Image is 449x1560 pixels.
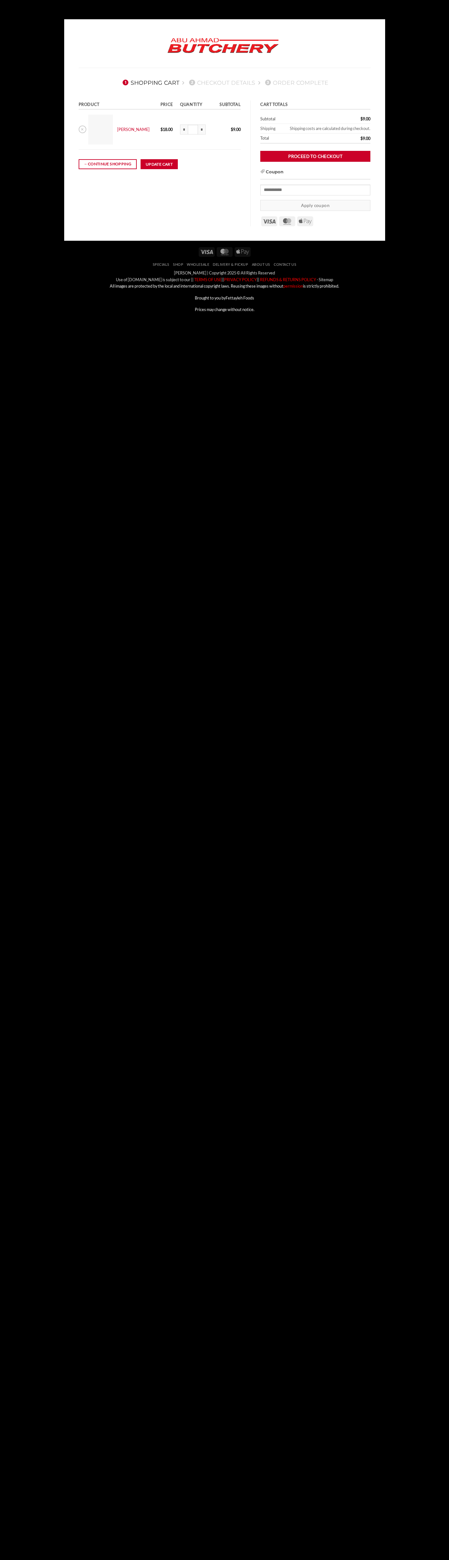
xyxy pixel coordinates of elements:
[213,262,248,266] a: Delivery & Pickup
[162,34,284,58] img: Abu Ahmad Butchery
[69,295,380,301] p: Brought to you by
[160,127,163,132] span: $
[231,127,233,132] span: $
[88,115,113,144] img: Cart
[231,127,241,132] bdi: 9.00
[360,136,363,141] span: $
[317,277,318,282] a: -
[117,127,150,132] a: [PERSON_NAME]
[69,270,380,313] div: [PERSON_NAME] | Copyright 2025 © All Rights Reserved Use of [DOMAIN_NAME] is subject to our || || ||
[260,134,325,144] th: Total
[226,295,254,300] a: Fettayleh Foods
[178,100,213,110] th: Quantity
[158,100,178,110] th: Price
[79,126,86,133] a: Remove Kibbeh Mince from cart
[198,125,206,135] input: Increase quantity of Kibbeh Mince
[360,116,370,121] bdi: 9.00
[69,306,380,313] p: Prices may change without notice.
[189,80,195,85] span: 2
[279,124,370,134] td: Shipping costs are calculated during checkout.
[260,100,370,110] th: Cart totals
[121,79,179,86] a: 1Shopping Cart
[319,277,333,282] a: Sitemap
[252,262,270,266] a: About Us
[188,125,198,135] input: Product quantity
[123,80,128,85] span: 1
[360,116,363,121] span: $
[79,100,159,110] th: Product
[194,277,221,282] a: TERMS OF USE
[260,200,370,211] button: Apply coupon
[260,215,314,226] div: Payment icons
[224,277,257,282] a: PRIVACY POLICY
[153,262,169,266] a: Specials
[187,262,209,266] a: Wholesale
[141,159,178,169] button: Update cart
[360,136,370,141] bdi: 9.00
[79,74,371,91] nav: Checkout steps
[180,125,188,135] input: Reduce quantity of Kibbeh Mince
[283,283,303,289] a: permission
[213,100,241,110] th: Subtotal
[260,277,316,282] font: REFUNDS & RETURNS POLICY
[160,127,173,132] bdi: 18.00
[198,246,252,257] div: Payment icons
[260,169,370,180] h3: Coupon
[259,277,316,282] a: REFUNDS & RETURNS POLICY
[260,151,370,162] a: Proceed to checkout
[84,161,88,167] span: ←
[260,124,279,134] th: Shipping
[173,262,183,266] a: SHOP
[274,262,296,266] a: Contact Us
[79,159,137,169] a: Continue shopping
[260,114,325,124] th: Subtotal
[187,79,255,86] a: 2Checkout details
[69,283,380,289] p: All images are protected by the local and international copyright laws. Reusing these images with...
